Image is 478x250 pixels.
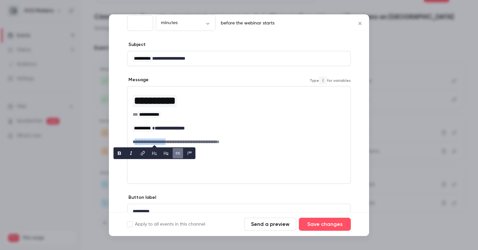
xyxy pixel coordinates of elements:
p: before the webinar starts [218,20,274,26]
button: link [138,148,148,158]
button: blockquote [184,148,195,158]
button: Send a preview [244,218,296,231]
div: editor [127,204,351,219]
button: italic [126,148,136,158]
div: editor [127,51,351,66]
div: minutes [156,20,216,26]
span: Type for variables [310,77,351,84]
button: Close [353,17,366,30]
label: Apply to all events in this channel [127,221,205,228]
label: Message [127,77,149,83]
button: Save changes [299,218,351,231]
button: bold [114,148,125,158]
div: editor [127,86,351,149]
label: Subject [127,41,146,48]
label: Button label [127,194,156,201]
code: { [319,77,327,84]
